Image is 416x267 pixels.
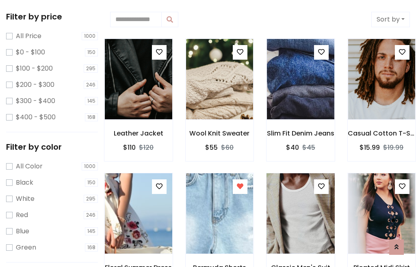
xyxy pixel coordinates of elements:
[16,194,35,204] label: White
[186,129,254,137] h6: Wool Knit Sweater
[104,129,173,137] h6: Leather Jacket
[16,96,55,106] label: $300 - $400
[16,161,43,171] label: All Color
[84,211,98,219] span: 246
[6,142,98,152] h5: Filter by color
[85,243,98,252] span: 168
[16,47,45,57] label: $0 - $100
[123,144,136,151] h6: $110
[84,81,98,89] span: 246
[82,32,98,40] span: 1000
[360,144,380,151] h6: $15.99
[85,97,98,105] span: 145
[16,210,28,220] label: Red
[16,112,56,122] label: $400 - $500
[16,178,33,187] label: Black
[85,179,98,187] span: 150
[84,65,98,73] span: 295
[383,143,403,152] del: $19.99
[371,12,410,27] button: Sort by
[286,144,299,151] h6: $40
[16,226,29,236] label: Blue
[16,31,41,41] label: All Price
[84,195,98,203] span: 295
[85,227,98,235] span: 145
[302,143,315,152] del: $45
[85,48,98,56] span: 150
[139,143,154,152] del: $120
[85,113,98,121] span: 168
[221,143,234,152] del: $60
[82,162,98,170] span: 1000
[16,80,54,90] label: $200 - $300
[16,64,53,73] label: $100 - $200
[205,144,218,151] h6: $55
[266,129,335,137] h6: Slim Fit Denim Jeans
[348,129,416,137] h6: Casual Cotton T-Shirt
[6,12,98,22] h5: Filter by price
[16,243,36,252] label: Green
